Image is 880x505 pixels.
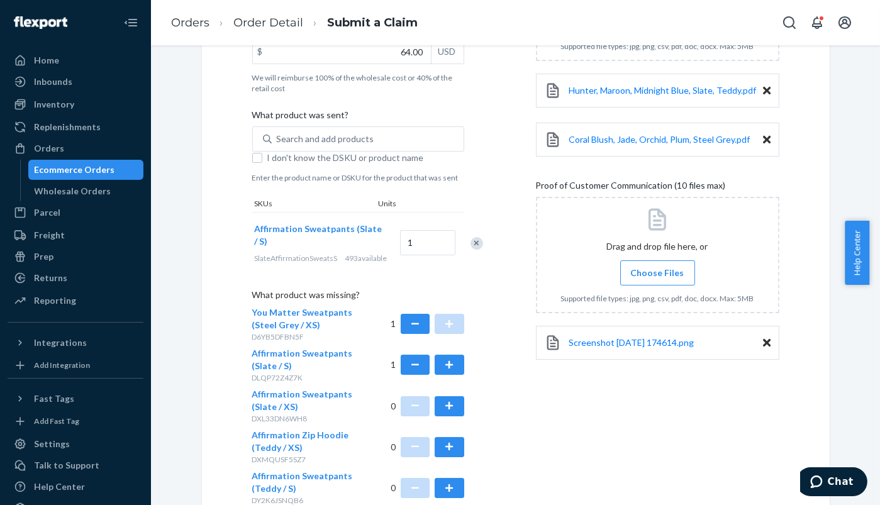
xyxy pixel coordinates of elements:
[391,388,464,424] div: 0
[777,10,802,35] button: Open Search Box
[8,333,143,353] button: Integrations
[8,477,143,497] a: Help Center
[252,331,359,342] p: D6YB5DFBN5F
[391,429,464,465] div: 0
[8,455,143,475] button: Talk to Support
[28,160,144,180] a: Ecommerce Orders
[35,185,111,197] div: Wholesale Orders
[8,358,143,373] a: Add Integration
[34,272,67,284] div: Returns
[252,470,353,494] span: Affirmation Sweatpants (Teddy / S)
[8,138,143,158] a: Orders
[805,10,830,35] button: Open notifications
[161,4,428,42] ol: breadcrumbs
[8,94,143,114] a: Inventory
[569,85,757,96] span: Hunter, Maroon, Midnight Blue, Slate, Teddy.pdf
[34,336,87,349] div: Integrations
[253,40,431,64] input: $USD
[252,389,353,412] span: Affirmation Sweatpants (Slate / XS)
[8,72,143,92] a: Inbounds
[8,268,143,288] a: Returns
[431,40,464,64] div: USD
[34,121,101,133] div: Replenishments
[255,223,382,247] span: Affirmation Sweatpants (Slate / S)
[536,179,726,197] span: Proof of Customer Communication (10 files max)
[252,348,353,371] span: Affirmation Sweatpants (Slate / S)
[34,459,99,472] div: Talk to Support
[14,16,67,29] img: Flexport logo
[8,225,143,245] a: Freight
[832,10,857,35] button: Open account menu
[345,253,387,263] span: 493 available
[391,347,464,383] div: 1
[631,267,684,279] span: Choose Files
[233,16,303,30] a: Order Detail
[255,253,338,263] span: SlateAffirmationSweatsS
[171,16,209,30] a: Orders
[569,133,750,146] a: Coral Blush, Jade, Orchid, Plum, Steel Grey.pdf
[34,294,76,307] div: Reporting
[252,413,359,424] p: DXL33DN6WH8
[34,54,59,67] div: Home
[34,142,64,155] div: Orders
[8,117,143,137] a: Replenishments
[252,307,353,330] span: You Matter Sweatpants (Steel Grey / XS)
[252,109,349,126] span: What product was sent?
[34,438,70,450] div: Settings
[267,152,464,164] span: I don't know the DSKU or product name
[34,250,53,263] div: Prep
[252,72,464,94] p: We will reimburse 100% of the wholesale cost or 40% of the retail cost
[252,198,376,211] div: SKUs
[8,389,143,409] button: Fast Tags
[252,372,359,383] p: DLQP72Z4Z7K
[400,230,455,255] input: Quantity
[28,181,144,201] a: Wholesale Orders
[252,153,262,163] input: I don't know the DSKU or product name
[255,223,385,248] button: Affirmation Sweatpants (Slate / S)
[252,430,349,453] span: Affirmation Zip Hoodie (Teddy / XS)
[8,291,143,311] a: Reporting
[800,467,867,499] iframe: Opens a widget where you can chat to one of our agents
[471,237,483,250] div: Remove Item
[569,134,750,145] span: Coral Blush, Jade, Orchid, Plum, Steel Grey.pdf
[34,480,85,493] div: Help Center
[253,40,268,64] div: $
[34,206,60,219] div: Parcel
[569,336,694,349] a: Screenshot [DATE] 174614.png
[8,203,143,223] a: Parcel
[34,98,74,111] div: Inventory
[8,50,143,70] a: Home
[34,392,74,405] div: Fast Tags
[34,360,90,370] div: Add Integration
[118,10,143,35] button: Close Navigation
[376,198,433,211] div: Units
[8,434,143,454] a: Settings
[34,75,72,88] div: Inbounds
[277,133,374,145] div: Search and add products
[391,306,464,342] div: 1
[34,229,65,241] div: Freight
[34,416,79,426] div: Add Fast Tag
[569,84,757,97] a: Hunter, Maroon, Midnight Blue, Slate, Teddy.pdf
[327,16,418,30] a: Submit a Claim
[8,414,143,429] a: Add Fast Tag
[252,454,359,465] p: DXMQUSF5SZ7
[252,172,464,183] p: Enter the product name or DSKU for the product that was sent
[569,337,694,348] span: Screenshot [DATE] 174614.png
[35,164,115,176] div: Ecommerce Orders
[252,289,464,306] p: What product was missing?
[8,247,143,267] a: Prep
[845,221,869,285] button: Help Center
